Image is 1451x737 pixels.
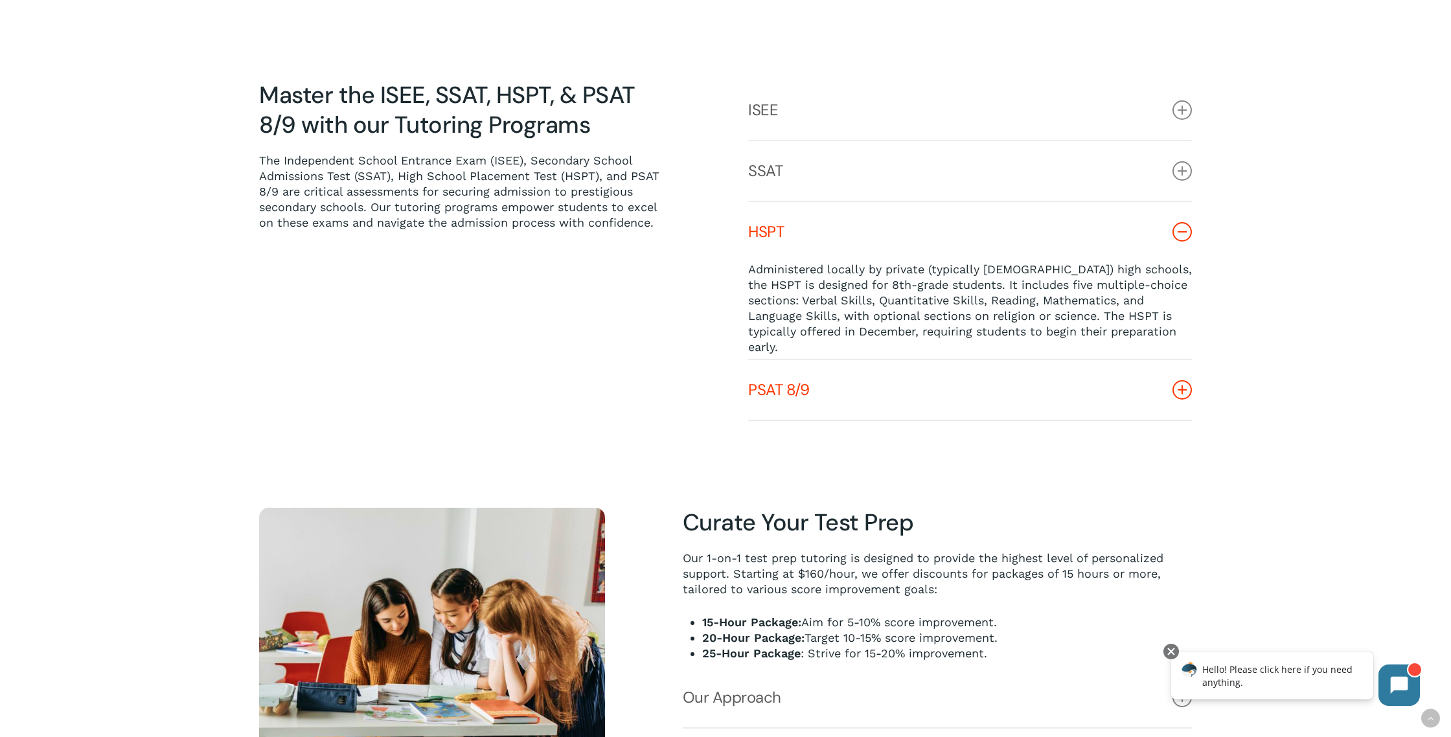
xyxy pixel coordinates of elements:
li: : Strive for 15-20% improvement. [702,646,1192,661]
p: Our 1-on-1 test prep tutoring is designed to provide the highest level of personalized support. S... [683,550,1192,615]
strong: 20-Hour Package: [702,631,805,644]
a: SSAT [748,141,1192,201]
a: ISEE [748,80,1192,140]
a: Our Approach [683,668,1192,727]
h3: Curate Your Test Prep [683,508,1192,538]
a: HSPT [748,202,1192,262]
strong: 25-Hour Package [702,646,801,660]
a: PSAT 8/9 [748,360,1192,420]
li: Aim for 5-10% score improvement. [702,615,1192,630]
h3: Master the ISEE, SSAT, HSPT, & PSAT 8/9 with our Tutoring Programs [259,80,670,140]
p: The Independent School Entrance Exam (ISEE), Secondary School Admissions Test (SSAT), High School... [259,153,670,231]
li: Target 10-15% score improvement. [702,630,1192,646]
strong: 15-Hour Package: [702,615,801,629]
span: Administered locally by private (typically [DEMOGRAPHIC_DATA]) high schools, the HSPT is designed... [748,262,1192,354]
iframe: Chatbot [1158,641,1433,719]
